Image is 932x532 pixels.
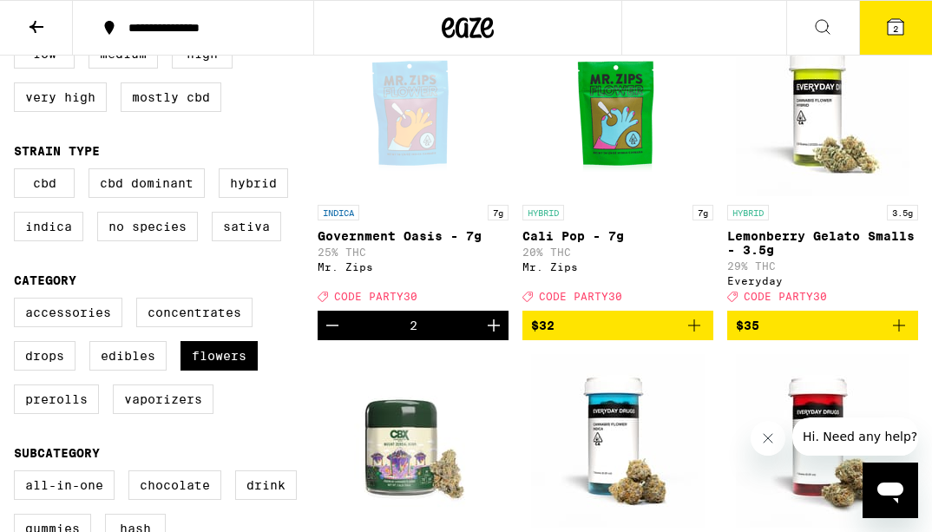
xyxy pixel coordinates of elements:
[859,1,932,55] button: 2
[14,298,122,327] label: Accessories
[121,82,221,112] label: Mostly CBD
[522,23,713,311] a: Open page for Cali Pop - 7g from Mr. Zips
[113,384,213,414] label: Vaporizers
[479,311,509,340] button: Increment
[893,23,898,34] span: 2
[736,319,759,332] span: $35
[727,23,918,311] a: Open page for Lemonberry Gelato Smalls - 3.5g from Everyday
[97,212,198,241] label: No Species
[692,205,713,220] p: 7g
[887,205,918,220] p: 3.5g
[522,246,713,258] p: 20% THC
[531,23,705,196] img: Mr. Zips - Cali Pop - 7g
[14,273,76,287] legend: Category
[136,298,253,327] label: Concentrates
[736,354,909,528] img: Everyday - Strawberry Uplift Smalls - 7g
[727,205,769,220] p: HYBRID
[334,291,417,302] span: CODE PARTY30
[14,470,115,500] label: All-In-One
[318,261,509,273] div: Mr. Zips
[326,354,500,528] img: Cannabiotix - Mount Zereal Kush - 3.5g
[863,463,918,518] iframe: Button to launch messaging window
[751,421,785,456] iframe: Close message
[14,446,100,460] legend: Subcategory
[219,168,288,198] label: Hybrid
[212,212,281,241] label: Sativa
[522,311,713,340] button: Add to bag
[14,168,75,198] label: CBD
[318,246,509,258] p: 25% THC
[89,341,167,371] label: Edibles
[727,260,918,272] p: 29% THC
[727,275,918,286] div: Everyday
[522,205,564,220] p: HYBRID
[318,229,509,243] p: Government Oasis - 7g
[727,229,918,257] p: Lemonberry Gelato Smalls - 3.5g
[727,311,918,340] button: Add to bag
[235,470,297,500] label: Drink
[488,205,509,220] p: 7g
[531,319,555,332] span: $32
[410,319,417,332] div: 2
[522,229,713,243] p: Cali Pop - 7g
[792,417,918,456] iframe: Message from company
[14,212,83,241] label: Indica
[14,341,75,371] label: Drops
[744,291,827,302] span: CODE PARTY30
[14,384,99,414] label: Prerolls
[89,168,205,198] label: CBD Dominant
[736,23,909,196] img: Everyday - Lemonberry Gelato Smalls - 3.5g
[318,205,359,220] p: INDICA
[318,23,509,311] a: Open page for Government Oasis - 7g from Mr. Zips
[318,311,347,340] button: Decrement
[539,291,622,302] span: CODE PARTY30
[14,144,100,158] legend: Strain Type
[531,354,705,528] img: Everyday - Nightshade OG - 7g
[180,341,258,371] label: Flowers
[128,470,221,500] label: Chocolate
[14,82,107,112] label: Very High
[522,261,713,273] div: Mr. Zips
